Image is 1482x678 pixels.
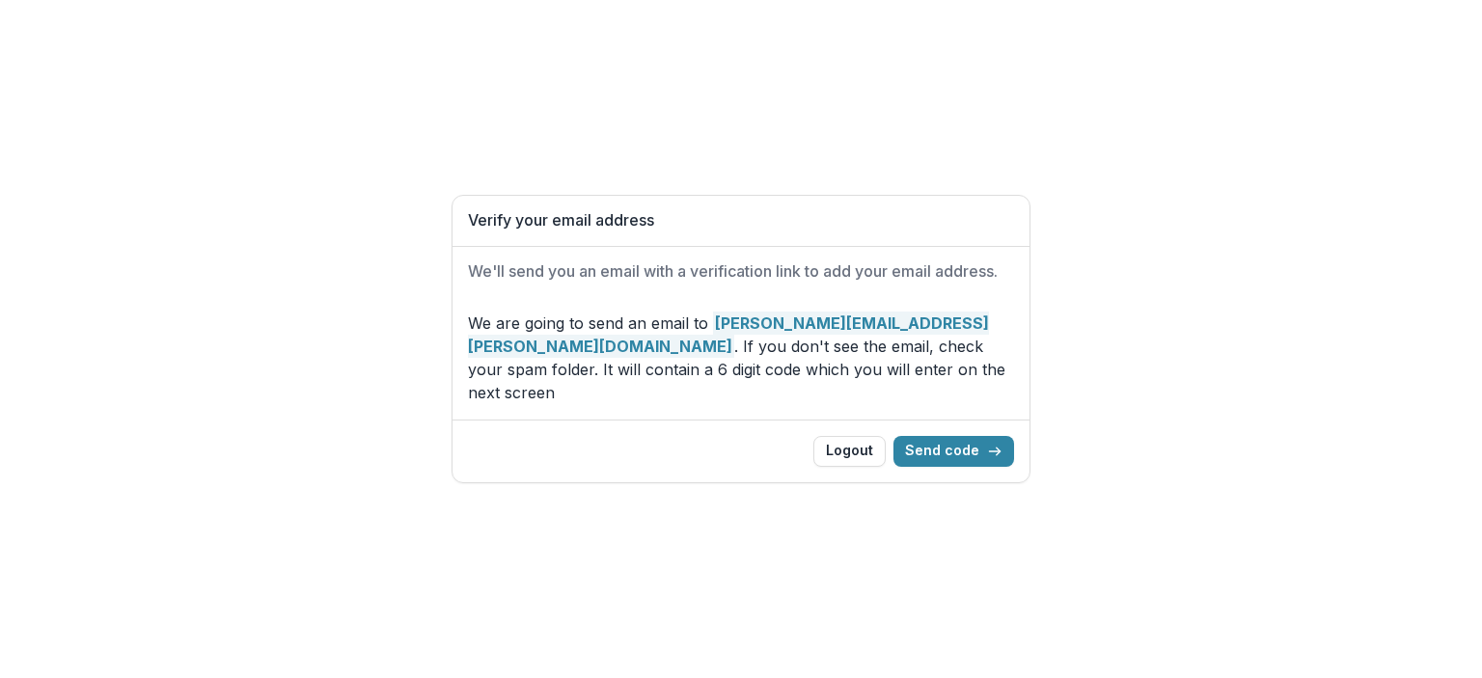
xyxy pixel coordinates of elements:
[468,312,1014,404] p: We are going to send an email to . If you don't see the email, check your spam folder. It will co...
[468,312,989,358] strong: [PERSON_NAME][EMAIL_ADDRESS][PERSON_NAME][DOMAIN_NAME]
[468,262,1014,281] h2: We'll send you an email with a verification link to add your email address.
[813,436,886,467] button: Logout
[893,436,1014,467] button: Send code
[468,211,1014,230] h1: Verify your email address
